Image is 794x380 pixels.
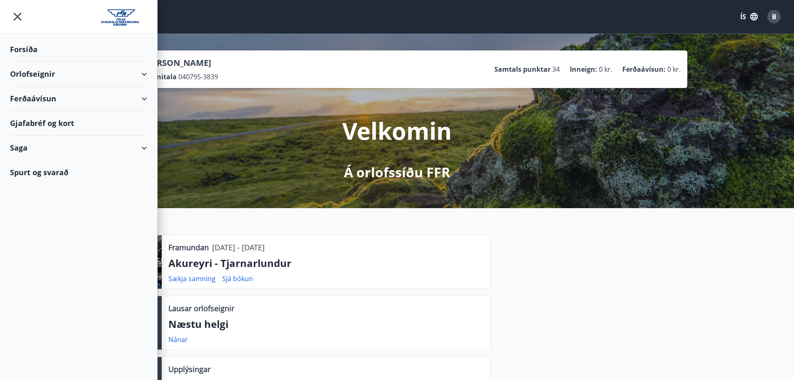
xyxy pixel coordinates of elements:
[222,274,253,283] a: Sjá bókun
[168,303,234,314] p: Lausar orlofseignir
[552,65,560,74] span: 34
[168,274,215,283] a: Sækja samning
[144,57,218,69] p: [PERSON_NAME]
[10,62,147,86] div: Orlofseignir
[10,136,147,160] div: Saga
[494,65,551,74] p: Samtals punktar
[772,12,776,21] span: B
[212,242,265,253] p: [DATE] - [DATE]
[168,317,483,331] p: Næstu helgi
[570,65,597,74] p: Inneign :
[10,86,147,111] div: Ferðaávísun
[10,37,147,62] div: Forsíða
[168,242,209,253] p: Framundan
[101,9,147,26] img: union_logo
[168,256,483,270] p: Akureyri - Tjarnarlundur
[168,364,210,375] p: Upplýsingar
[10,9,25,24] button: menu
[178,72,218,81] span: 040795-3839
[736,9,762,24] button: ÍS
[599,65,612,74] span: 0 kr.
[344,163,450,181] p: Á orlofssíðu FFR
[622,65,666,74] p: Ferðaávísun :
[764,7,784,27] button: B
[667,65,681,74] span: 0 kr.
[342,115,452,146] p: Velkomin
[10,160,147,184] div: Spurt og svarað
[144,72,177,81] p: Kennitala
[10,111,147,136] div: Gjafabréf og kort
[168,335,188,344] a: Nánar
